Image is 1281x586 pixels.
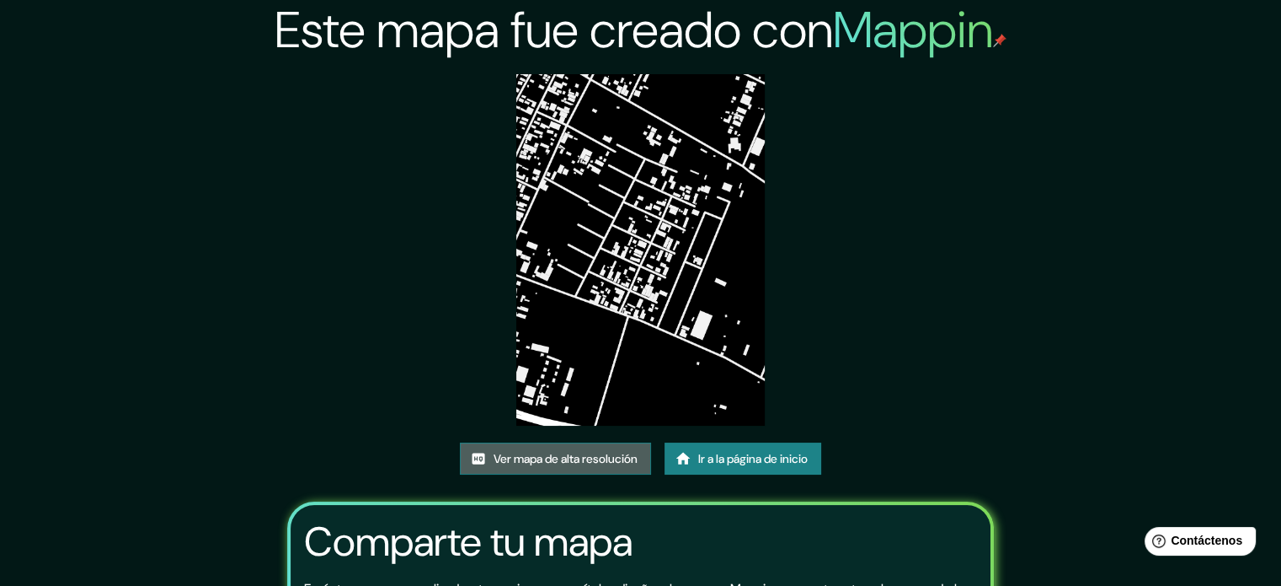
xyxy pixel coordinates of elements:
img: created-map [516,74,765,426]
font: Ver mapa de alta resolución [494,451,638,466]
a: Ver mapa de alta resolución [460,443,651,475]
a: Ir a la página de inicio [665,443,821,475]
font: Comparte tu mapa [304,515,632,568]
font: Ir a la página de inicio [698,451,808,466]
img: pin de mapeo [993,34,1006,47]
iframe: Lanzador de widgets de ayuda [1131,520,1262,567]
